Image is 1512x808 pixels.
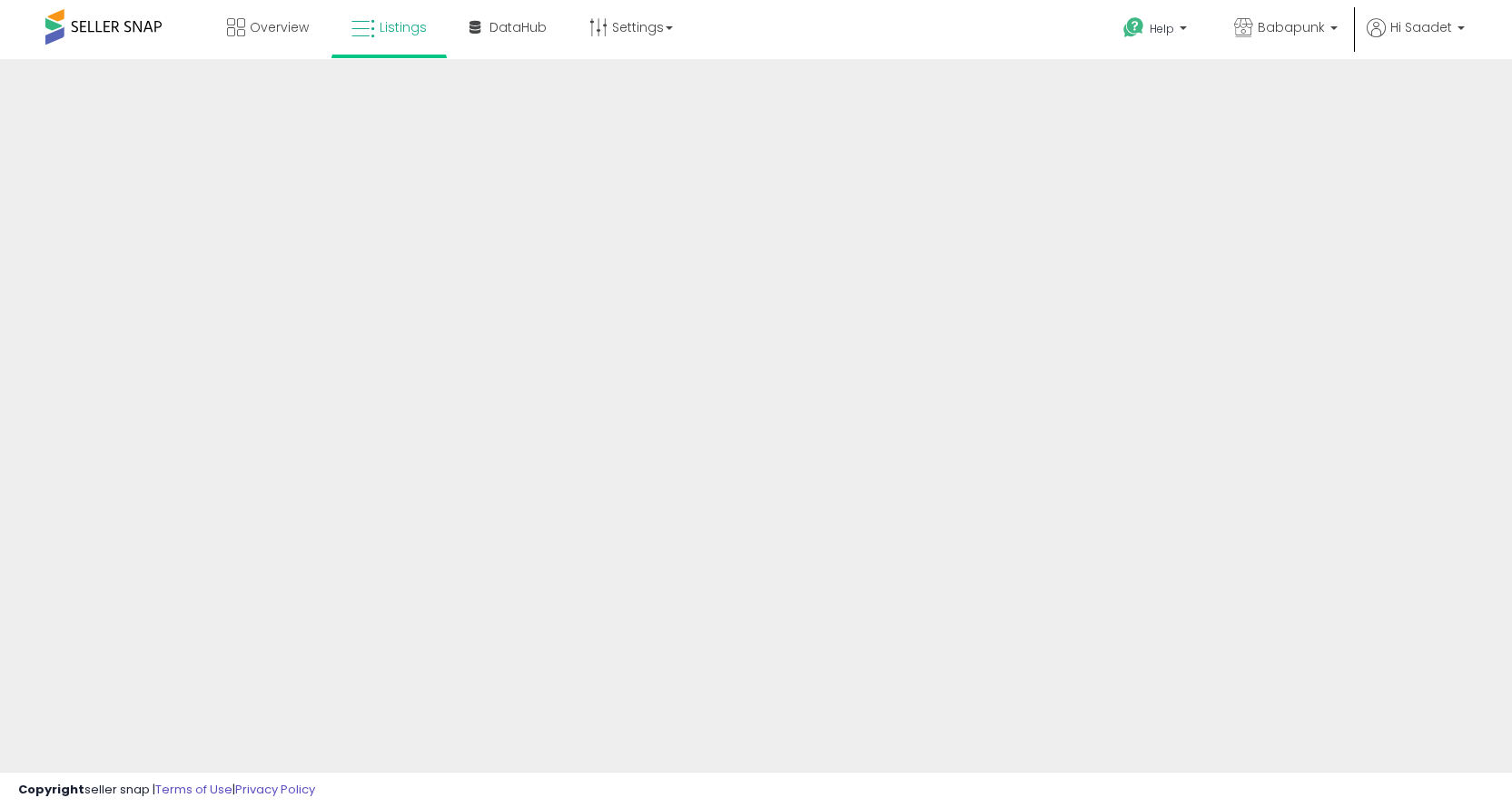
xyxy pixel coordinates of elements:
[235,781,315,798] a: Privacy Policy
[250,18,309,36] span: Overview
[380,18,427,36] span: Listings
[489,18,547,36] span: DataHub
[155,781,232,798] a: Terms of Use
[1109,3,1205,59] a: Help
[18,781,84,798] strong: Copyright
[1258,18,1325,36] span: Babapunk
[18,782,315,799] div: seller snap | |
[1150,21,1174,36] span: Help
[1390,18,1452,36] span: Hi Saadet
[1367,18,1465,59] a: Hi Saadet
[1122,16,1145,39] i: Get Help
